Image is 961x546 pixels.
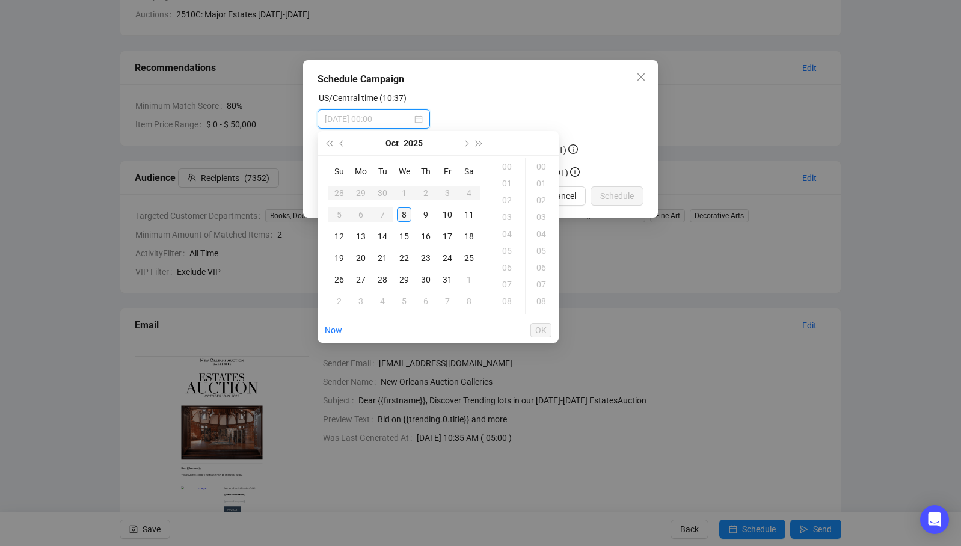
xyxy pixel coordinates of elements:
div: 25 [462,251,476,265]
div: 17 [440,229,455,244]
div: 24 [440,251,455,265]
td: 2025-10-26 [328,269,350,290]
div: 2 [419,186,433,200]
td: 2025-11-03 [350,290,372,312]
div: 05 [494,242,523,259]
td: 2025-10-19 [328,247,350,269]
div: Schedule Campaign [318,72,643,87]
div: 01 [494,175,523,192]
button: Previous month (PageUp) [336,131,349,155]
td: 2025-10-24 [437,247,458,269]
td: 2025-10-03 [437,182,458,204]
td: 2025-11-05 [393,290,415,312]
td: 2025-11-02 [328,290,350,312]
td: 2025-11-07 [437,290,458,312]
td: 2025-10-20 [350,247,372,269]
div: 07 [494,276,523,293]
td: 2025-10-21 [372,247,393,269]
td: 2025-10-23 [415,247,437,269]
div: 3 [440,186,455,200]
td: 2025-10-07 [372,204,393,225]
td: 2025-11-01 [458,269,480,290]
th: Th [415,161,437,182]
td: 2025-10-16 [415,225,437,247]
div: 30 [375,186,390,200]
td: 2025-10-08 [393,204,415,225]
label: US/Central time (10:37) [319,93,407,103]
td: 2025-11-04 [372,290,393,312]
td: 2025-10-22 [393,247,415,269]
div: 19 [332,251,346,265]
div: 09 [528,310,557,327]
div: 8 [462,294,476,308]
td: 2025-10-14 [372,225,393,247]
button: Last year (Control + left) [322,131,336,155]
div: 23 [419,251,433,265]
div: 5 [332,207,346,222]
td: 2025-10-02 [415,182,437,204]
div: 7 [375,207,390,222]
div: 09 [494,310,523,327]
div: 30 [419,272,433,287]
input: Select date [325,112,412,126]
td: 2025-10-05 [328,204,350,225]
td: 2025-10-30 [415,269,437,290]
div: 04 [494,225,523,242]
div: 10 [440,207,455,222]
div: 20 [354,251,368,265]
td: 2025-11-08 [458,290,480,312]
div: 5 [397,294,411,308]
div: 26 [332,272,346,287]
div: 29 [397,272,411,287]
td: 2025-10-15 [393,225,415,247]
div: 27 [354,272,368,287]
a: Now [325,325,342,335]
button: Choose a month [385,131,399,155]
button: Close [631,67,651,87]
th: Mo [350,161,372,182]
span: info-circle [568,144,578,154]
div: 7 [440,294,455,308]
th: Su [328,161,350,182]
div: 31 [440,272,455,287]
span: close [636,72,646,82]
td: 2025-09-29 [350,182,372,204]
div: 21 [375,251,390,265]
div: 00 [494,158,523,175]
td: 2025-10-04 [458,182,480,204]
td: 2025-09-28 [328,182,350,204]
div: 28 [375,272,390,287]
div: 29 [354,186,368,200]
div: 3 [354,294,368,308]
div: 8 [397,207,411,222]
div: 16 [419,229,433,244]
th: Tu [372,161,393,182]
div: Open Intercom Messenger [920,505,949,534]
button: OK [530,323,551,337]
div: 02 [528,192,557,209]
span: Cancel [551,189,576,203]
div: 03 [494,209,523,225]
div: 15 [397,229,411,244]
button: Choose a year [404,131,423,155]
div: 01 [528,175,557,192]
div: 28 [332,186,346,200]
div: 00 [528,158,557,175]
div: 6 [419,294,433,308]
div: 02 [494,192,523,209]
td: 2025-10-09 [415,204,437,225]
div: 18 [462,229,476,244]
div: 2 [332,294,346,308]
button: Schedule [591,186,643,206]
td: 2025-10-17 [437,225,458,247]
td: 2025-10-13 [350,225,372,247]
div: 1 [397,186,411,200]
td: 2025-10-10 [437,204,458,225]
div: 9 [419,207,433,222]
td: 2025-10-01 [393,182,415,204]
button: Next year (Control + right) [473,131,486,155]
th: Sa [458,161,480,182]
td: 2025-11-06 [415,290,437,312]
td: 2025-10-31 [437,269,458,290]
div: 13 [354,229,368,244]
